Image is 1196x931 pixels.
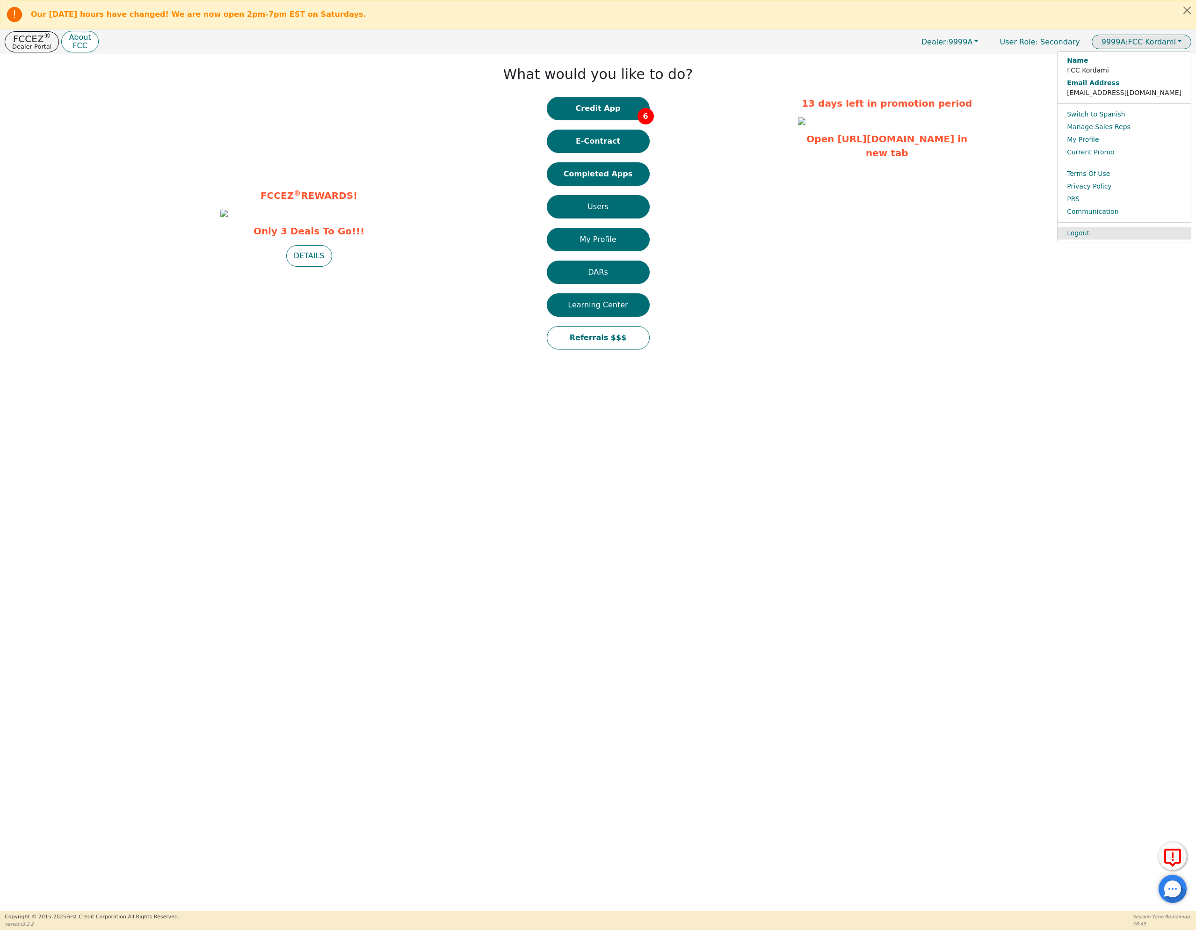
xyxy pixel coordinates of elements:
p: Dealer Portal [12,44,51,50]
h1: What would you like to do? [503,66,693,83]
sup: ® [44,32,51,40]
a: Switch to Spanish [1058,108,1191,121]
button: E-Contract [547,130,650,153]
a: Logout [1058,227,1191,240]
button: DETAILS [286,245,332,267]
button: Report Error to FCC [1159,842,1187,870]
a: PRS [1058,193,1191,205]
span: User Role : [1000,37,1037,46]
button: 9999A:FCC Kordami [1092,35,1191,49]
a: Terms Of Use [1058,167,1191,180]
a: Open [URL][DOMAIN_NAME] in new tab [806,133,967,159]
span: All Rights Reserved. [128,914,179,920]
button: Completed Apps [547,162,650,186]
p: FCCEZ [12,34,51,44]
p: 13 days left in promotion period [798,96,976,110]
p: Version 3.2.2 [5,921,179,928]
span: Dealer: [921,37,949,46]
a: Privacy Policy [1058,180,1191,193]
p: Secondary [990,33,1089,51]
p: 58:45 [1133,920,1191,927]
strong: Name [1067,56,1182,65]
button: Users [547,195,650,218]
button: Close alert [1179,0,1196,20]
a: Current Promo [1058,146,1191,159]
a: User Role: Secondary [990,33,1089,51]
a: My Profile [1058,133,1191,146]
a: Communication [1058,205,1191,218]
button: DARs [547,261,650,284]
button: FCCEZ®Dealer Portal [5,31,59,52]
p: About [69,34,91,41]
a: 9999A:FCC KordamiNameFCC KordamiEmail Address[EMAIL_ADDRESS][DOMAIN_NAME]Switch to SpanishManage ... [1092,35,1191,49]
button: Learning Center [547,293,650,317]
p: Session Time Remaining: [1133,913,1191,920]
p: FCC Kordami [1067,56,1182,75]
button: Referrals $$$ [547,326,650,349]
img: a616e882-75af-41ae-b33f-0fd5519989a0 [220,210,228,217]
p: FCCEZ REWARDS! [220,189,398,203]
span: 9999A [921,37,973,46]
p: FCC [69,42,91,50]
sup: ® [294,189,301,197]
button: My Profile [547,228,650,251]
strong: Email Address [1067,78,1182,88]
p: [EMAIL_ADDRESS][DOMAIN_NAME] [1067,78,1182,98]
span: FCC Kordami [1102,37,1176,46]
button: Dealer:9999A [912,35,988,49]
button: AboutFCC [61,31,98,53]
span: 9999A: [1102,37,1128,46]
img: f8f1d9db-fa76-4a9e-96e0-4b9a79403e2e [798,117,805,125]
span: 6 [638,108,654,124]
span: Only 3 Deals To Go!!! [220,224,398,238]
a: Manage Sales Reps [1058,121,1191,133]
p: Copyright © 2015- 2025 First Credit Corporation. [5,913,179,921]
button: Credit App6 [547,97,650,120]
b: Our [DATE] hours have changed! We are now open 2pm-7pm EST on Saturdays. [31,10,366,19]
